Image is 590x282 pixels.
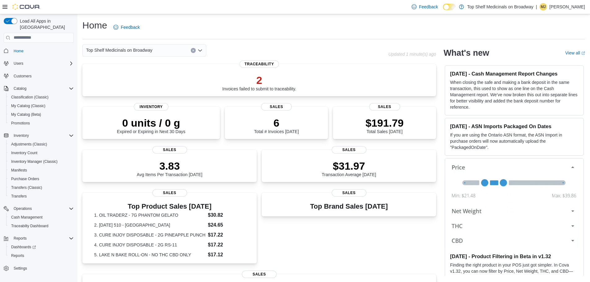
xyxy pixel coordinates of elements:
span: Classification (Classic) [9,93,74,101]
a: Purchase Orders [9,175,42,183]
p: 6 [254,117,299,129]
h3: [DATE] - Cash Management Report Changes [450,71,579,77]
p: When closing the safe and making a bank deposit in the same transaction, this used to show as one... [450,79,579,110]
h3: Top Product Sales [DATE] [94,203,245,210]
a: Inventory Manager (Classic) [9,158,60,165]
dd: $17.22 [208,231,245,239]
span: My Catalog (Beta) [11,112,41,117]
a: Home [11,47,26,55]
span: Reports [11,253,24,258]
a: Dashboards [9,243,38,251]
span: Inventory Count [11,150,37,155]
span: Transfers (Classic) [9,184,74,191]
span: Traceabilty Dashboard [11,223,48,228]
button: Catalog [1,84,76,93]
div: Total # Invoices [DATE] [254,117,299,134]
button: Reports [1,234,76,243]
a: Reports [9,252,27,259]
a: Customers [11,72,34,80]
span: Customers [11,72,74,80]
a: Transfers (Classic) [9,184,45,191]
p: If you are using the Ontario ASN format, the ASN Import in purchase orders will now automatically... [450,132,579,150]
button: Transfers (Classic) [6,183,76,192]
span: Catalog [11,85,74,92]
span: Settings [11,264,74,272]
dd: $24.65 [208,221,245,229]
span: Purchase Orders [9,175,74,183]
div: Expired or Expiring in Next 30 Days [117,117,186,134]
div: Avg Items Per Transaction [DATE] [137,160,203,177]
dd: $17.22 [208,241,245,249]
button: Promotions [6,119,76,128]
span: MJ [541,3,546,11]
h3: [DATE] - Product Filtering in Beta in v1.32 [450,253,579,259]
a: My Catalog (Beta) [9,111,44,118]
div: Transaction Average [DATE] [322,160,376,177]
span: Sales [242,271,277,278]
span: Manifests [9,167,74,174]
span: Promotions [9,119,74,127]
button: Inventory [1,131,76,140]
button: Manifests [6,166,76,175]
span: Load All Apps in [GEOGRAPHIC_DATA] [17,18,74,30]
a: Inventory Count [9,149,40,157]
button: Operations [11,205,34,212]
span: Settings [14,266,27,271]
dd: $30.82 [208,211,245,219]
span: Operations [14,206,32,211]
div: Total Sales [DATE] [365,117,404,134]
span: Adjustments (Classic) [9,141,74,148]
p: $191.79 [365,117,404,129]
button: Operations [1,204,76,213]
span: Inventory Count [9,149,74,157]
a: Cash Management [9,214,45,221]
button: Open list of options [198,48,203,53]
a: Promotions [9,119,33,127]
p: $31.97 [322,160,376,172]
span: Classification (Classic) [11,95,49,100]
span: Sales [152,146,187,154]
span: Inventory [134,103,168,111]
span: Traceability [240,60,279,68]
a: Traceabilty Dashboard [9,222,51,230]
button: Classification (Classic) [6,93,76,102]
p: 3.83 [137,160,203,172]
span: Dashboards [9,243,74,251]
div: Invoices failed to submit to traceability. [222,74,296,91]
h3: Top Brand Sales [DATE] [310,203,388,210]
span: Reports [11,235,74,242]
dt: 5. LAKE N BAKE ROLL-ON - NO THC CBD ONLY [94,252,205,258]
span: Feedback [121,24,140,30]
span: Operations [11,205,74,212]
span: Transfers (Classic) [11,185,42,190]
span: Customers [14,74,32,79]
span: Sales [332,189,366,197]
span: Sales [369,103,400,111]
h3: [DATE] - ASN Imports Packaged On Dates [450,123,579,129]
span: Manifests [11,168,27,173]
span: Home [14,49,24,54]
dt: 4. CURE INJOY DISPOSABLE - 2G RS-11 [94,242,205,248]
p: Updated 1 minute(s) ago [388,52,436,57]
a: Feedback [111,21,142,33]
span: Inventory [14,133,29,138]
button: Transfers [6,192,76,201]
button: My Catalog (Classic) [6,102,76,110]
span: Cash Management [11,215,42,220]
span: My Catalog (Beta) [9,111,74,118]
span: Inventory [11,132,74,139]
button: Users [1,59,76,68]
button: Inventory Manager (Classic) [6,157,76,166]
span: Reports [9,252,74,259]
dt: 2. [DATE] 510 - [GEOGRAPHIC_DATA] [94,222,205,228]
button: Reports [11,235,29,242]
button: Customers [1,72,76,80]
span: Dashboards [11,245,36,249]
button: Reports [6,251,76,260]
button: Adjustments (Classic) [6,140,76,149]
a: Classification (Classic) [9,93,51,101]
span: Cash Management [9,214,74,221]
a: Manifests [9,167,29,174]
button: Users [11,60,26,67]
